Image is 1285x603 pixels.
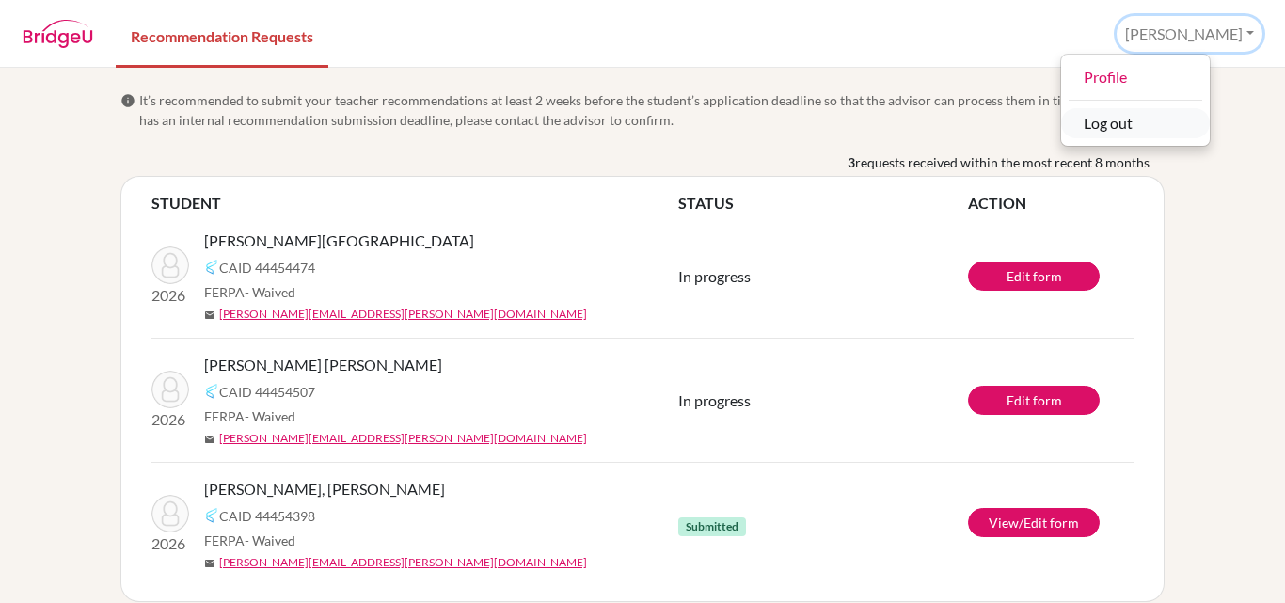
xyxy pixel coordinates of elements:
[678,391,751,409] span: In progress
[968,508,1100,537] a: View/Edit form
[204,508,219,523] img: Common App logo
[245,408,295,424] span: - Waived
[855,152,1150,172] span: requests received within the most recent 8 months
[1117,16,1262,52] button: [PERSON_NAME]
[151,371,189,408] img: SOTO BUSI, VALERIA
[151,246,189,284] img: Caicedo, Santiago
[1060,54,1211,147] div: [PERSON_NAME]
[219,430,587,447] a: [PERSON_NAME][EMAIL_ADDRESS][PERSON_NAME][DOMAIN_NAME]
[219,258,315,278] span: CAID 44454474
[151,408,189,431] p: 2026
[678,267,751,285] span: In progress
[1061,62,1210,92] a: Profile
[151,495,189,532] img: JARAMILLO RICH, JOAQUIN TOMAS
[678,517,746,536] span: Submitted
[678,192,968,214] th: STATUS
[204,260,219,275] img: Common App logo
[151,284,189,307] p: 2026
[245,284,295,300] span: - Waived
[204,354,442,376] span: [PERSON_NAME] [PERSON_NAME]
[116,3,328,68] a: Recommendation Requests
[219,506,315,526] span: CAID 44454398
[204,309,215,321] span: mail
[1061,108,1210,138] button: Log out
[23,20,93,48] img: BridgeU logo
[204,406,295,426] span: FERPA
[204,282,295,302] span: FERPA
[968,262,1100,291] a: Edit form
[219,382,315,402] span: CAID 44454507
[204,434,215,445] span: mail
[151,532,189,555] p: 2026
[204,558,215,569] span: mail
[219,554,587,571] a: [PERSON_NAME][EMAIL_ADDRESS][PERSON_NAME][DOMAIN_NAME]
[120,93,135,108] span: info
[151,192,678,214] th: STUDENT
[204,384,219,399] img: Common App logo
[139,90,1165,130] span: It’s recommended to submit your teacher recommendations at least 2 weeks before the student’s app...
[245,532,295,548] span: - Waived
[968,386,1100,415] a: Edit form
[848,152,855,172] b: 3
[204,230,474,252] span: [PERSON_NAME][GEOGRAPHIC_DATA]
[219,306,587,323] a: [PERSON_NAME][EMAIL_ADDRESS][PERSON_NAME][DOMAIN_NAME]
[204,531,295,550] span: FERPA
[204,478,445,500] span: [PERSON_NAME], [PERSON_NAME]
[968,192,1134,214] th: ACTION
